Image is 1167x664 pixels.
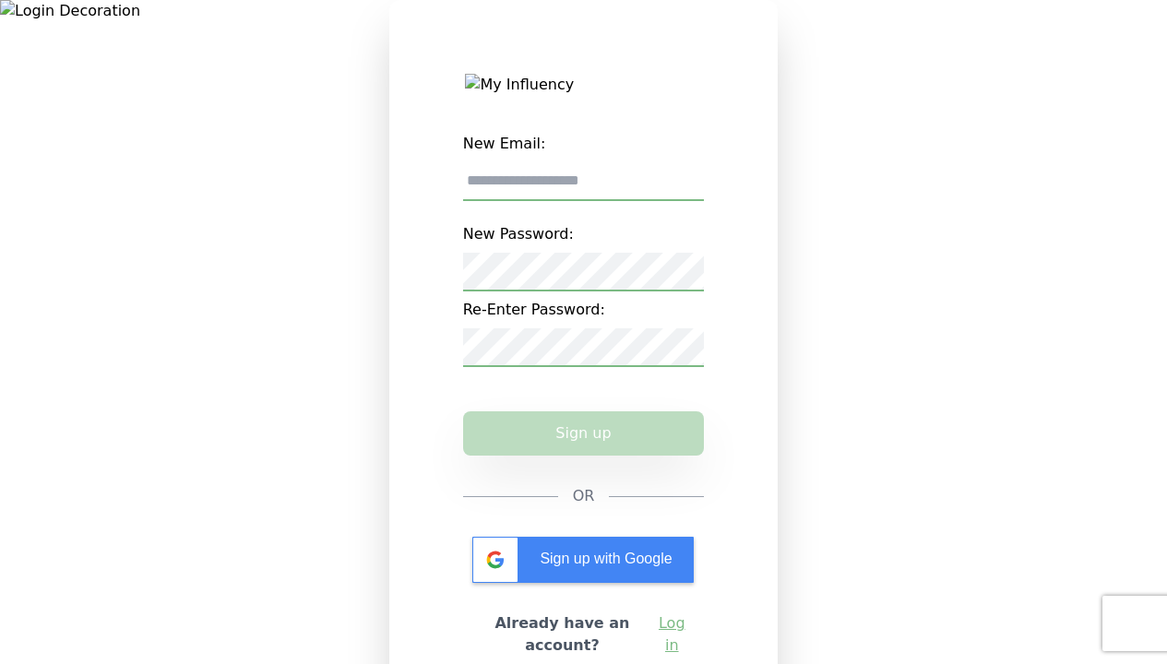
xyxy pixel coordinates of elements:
h2: Already have an account? [478,612,648,657]
div: Sign up with Google [472,537,694,583]
button: Sign up [463,411,705,456]
span: Sign up with Google [540,551,672,566]
span: OR [573,485,595,507]
label: New Password: [463,216,705,253]
img: My Influency [465,74,701,96]
label: Re-Enter Password: [463,291,705,328]
label: New Email: [463,125,705,162]
a: Log in [654,612,689,657]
